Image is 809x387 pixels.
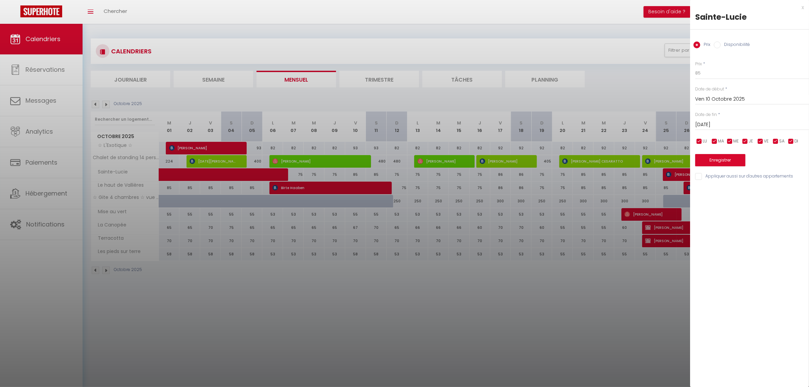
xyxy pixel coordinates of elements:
[733,138,739,145] span: ME
[5,3,26,23] button: Ouvrir le widget de chat LiveChat
[703,138,707,145] span: LU
[695,112,717,118] label: Date de fin
[700,41,710,49] label: Prix
[718,138,724,145] span: MA
[749,138,753,145] span: JE
[695,154,745,166] button: Enregistrer
[695,86,724,92] label: Date de début
[695,61,702,67] label: Prix
[721,41,750,49] label: Disponibilité
[779,138,785,145] span: SA
[794,138,798,145] span: DI
[690,3,804,12] div: x
[695,12,804,22] div: Sainte-Lucie
[780,356,804,382] iframe: Chat
[764,138,769,145] span: VE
